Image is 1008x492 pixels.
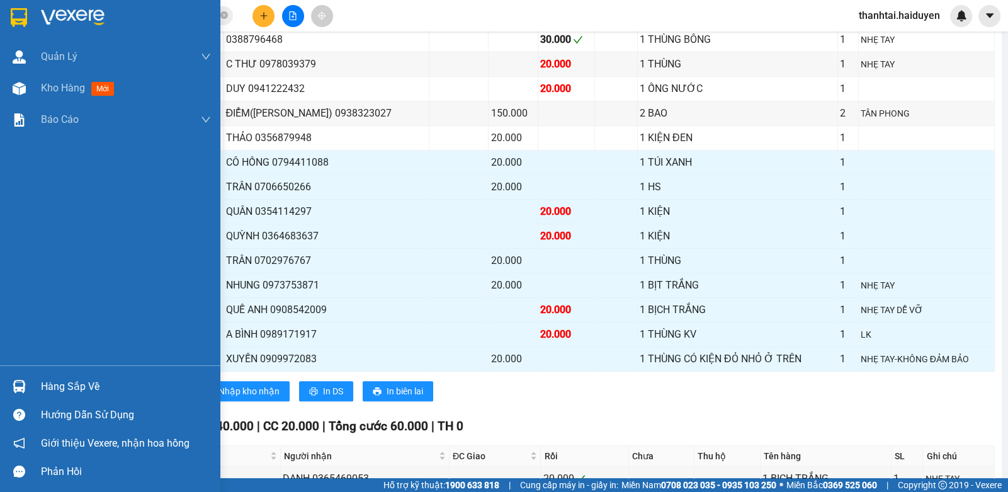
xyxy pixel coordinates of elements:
[923,446,995,467] th: Ghi chú
[220,10,228,22] span: close-circle
[490,154,535,170] div: 20.000
[840,302,856,318] div: 1
[11,8,27,27] img: logo-vxr
[41,82,85,94] span: Kho hàng
[490,179,535,195] div: 20.000
[541,446,629,467] th: Rồi
[640,228,835,244] div: 1 KIỆN
[640,154,835,170] div: 1 TÚI XANH
[226,154,428,170] div: CÔ HỒNG 0794411088
[938,481,947,489] span: copyright
[108,12,138,25] span: Nhận:
[840,326,856,342] div: 1
[640,253,835,268] div: 1 THÙNG
[252,5,275,27] button: plus
[9,83,30,96] span: Rồi :
[13,437,25,449] span: notification
[282,5,304,27] button: file-add
[886,478,888,492] span: |
[41,435,190,451] span: Giới thiệu Vexere, nhận hoa hồng
[840,253,856,268] div: 1
[226,81,428,96] div: DUY 0941222432
[661,480,776,490] strong: 0708 023 035 - 0935 103 250
[490,130,535,146] div: 20.000
[226,105,428,121] div: ĐIỂM([PERSON_NAME]) 0938323027
[540,326,593,342] div: 20.000
[540,81,593,96] div: 20.000
[629,446,694,467] th: Chưa
[984,10,995,21] span: caret-down
[540,31,593,47] div: 30.000
[640,302,835,318] div: 1 BỊCH TRẮNG
[323,384,343,398] span: In DS
[840,56,856,72] div: 1
[640,31,835,47] div: 1 THÙNG BÔNG
[762,471,890,486] div: 1 BỊCH TRẮNG
[11,11,99,26] div: VP Cái Bè
[840,203,856,219] div: 1
[284,449,436,463] span: Người nhận
[861,278,992,292] div: NHẸ TAY
[761,446,892,467] th: Tên hàng
[226,203,428,219] div: QUÂN 0354114297
[41,112,79,127] span: Báo cáo
[13,380,26,393] img: warehouse-icon
[840,31,856,47] div: 1
[840,179,856,195] div: 1
[431,419,434,433] span: |
[322,419,326,433] span: |
[978,5,1000,27] button: caret-down
[438,419,463,433] span: TH 0
[226,351,428,367] div: XUYẾN 0909972083
[9,81,101,96] div: 20.000
[226,179,428,195] div: TRÂN 0706650266
[226,31,428,47] div: 0388796468
[263,419,319,433] span: CC 20.000
[373,387,382,397] span: printer
[520,478,618,492] span: Cung cấp máy in - giấy in:
[640,81,835,96] div: 1 ỐNG NƯỚC
[383,478,499,492] span: Hỗ trợ kỹ thuật:
[299,381,353,401] button: printerIn DS
[861,303,992,317] div: NHẸ TAY DỄ VỠ
[198,419,254,433] span: CR 40.000
[840,154,856,170] div: 1
[13,113,26,127] img: solution-icon
[41,377,211,396] div: Hàng sắp về
[220,11,228,19] span: close-circle
[823,480,877,490] strong: 0369 525 060
[226,253,428,268] div: TRÂN 0702976767
[779,483,783,488] span: ⚪️
[108,56,235,74] div: 0877770440
[861,33,992,47] div: NHẸ TAY
[226,56,428,72] div: C THƯ 0978039379
[445,480,499,490] strong: 1900 633 818
[840,81,856,96] div: 1
[41,406,211,425] div: Hướng dẫn sử dụng
[840,351,856,367] div: 1
[226,302,428,318] div: QUẾ ANH 0908542009
[893,471,920,486] div: 1
[640,277,835,293] div: 1 BỊT TRẮNG
[195,381,290,401] button: downloadNhập kho nhận
[861,57,992,71] div: NHẸ TAY
[329,419,428,433] span: Tổng cước 60.000
[11,26,99,41] div: ngân
[573,35,583,45] span: check
[840,105,856,121] div: 2
[540,302,593,318] div: 20.000
[840,228,856,244] div: 1
[575,474,586,484] span: check
[311,5,333,27] button: aim
[956,10,967,21] img: icon-new-feature
[201,52,211,62] span: down
[892,446,923,467] th: SL
[540,228,593,244] div: 20.000
[640,130,835,146] div: 1 KIỆN ĐEN
[13,466,25,478] span: message
[108,41,235,56] div: tài
[226,277,428,293] div: NHUNG 0973753871
[309,387,318,397] span: printer
[453,449,528,463] span: ĐC Giao
[640,326,835,342] div: 1 THÙNG KV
